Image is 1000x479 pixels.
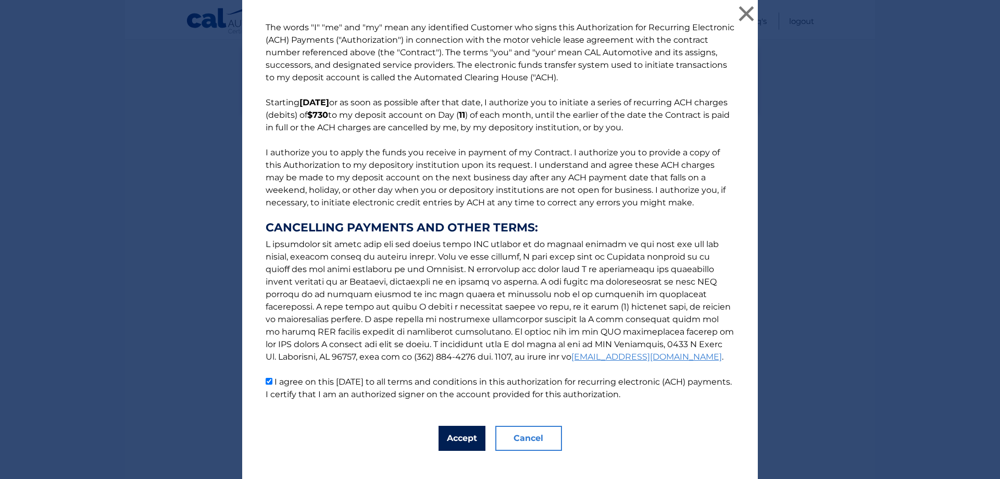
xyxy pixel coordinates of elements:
button: Accept [439,426,485,451]
button: Cancel [495,426,562,451]
b: $730 [307,110,328,120]
label: I agree on this [DATE] to all terms and conditions in this authorization for recurring electronic... [266,377,732,399]
b: 11 [459,110,465,120]
p: The words "I" "me" and "my" mean any identified Customer who signs this Authorization for Recurri... [255,21,745,401]
b: [DATE] [299,97,329,107]
a: [EMAIL_ADDRESS][DOMAIN_NAME] [571,352,722,362]
button: × [736,3,757,24]
strong: CANCELLING PAYMENTS AND OTHER TERMS: [266,222,734,234]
